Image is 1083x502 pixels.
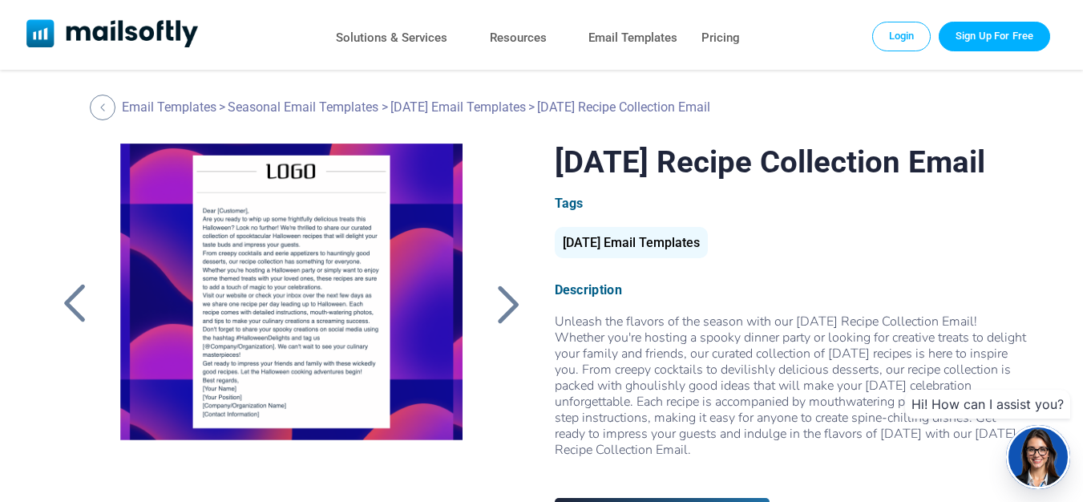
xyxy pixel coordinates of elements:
a: [DATE] Email Templates [390,99,526,115]
a: Back [90,95,119,120]
a: Back [488,283,528,325]
a: Seasonal Email Templates [228,99,378,115]
a: Pricing [701,26,740,50]
a: Mailsoftly [26,19,199,51]
div: Hi! How can I assist you? [905,390,1070,419]
a: Resources [490,26,547,50]
h1: [DATE] Recipe Collection Email [555,144,1029,180]
a: Email Templates [588,26,677,50]
a: Login [872,22,931,51]
a: Trial [939,22,1050,51]
a: Email Templates [122,99,216,115]
div: Tags [555,196,1029,211]
a: Solutions & Services [336,26,447,50]
div: Unleash the flavors of the season with our [DATE] Recipe Collection Email! Whether you're hosting... [555,314,1029,474]
a: Back [55,283,95,325]
div: Description [555,282,1029,298]
a: [DATE] Email Templates [555,241,708,249]
div: [DATE] Email Templates [555,227,708,258]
